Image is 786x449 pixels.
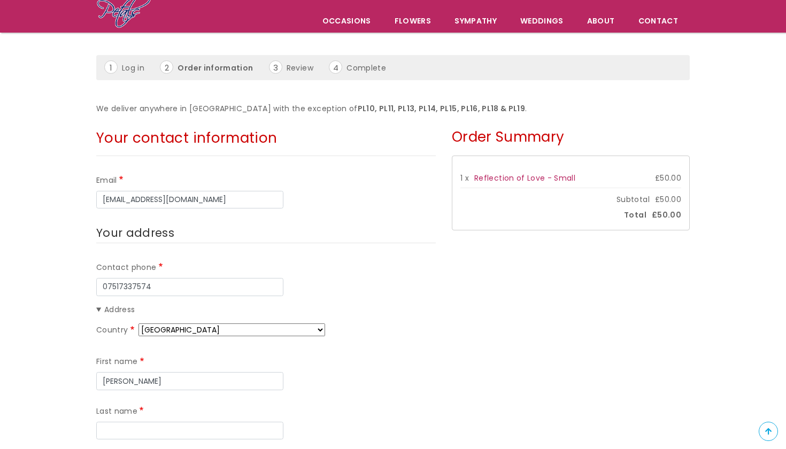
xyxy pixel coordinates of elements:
[358,103,525,114] strong: PL10, PL11, PL13, PL14, PL15, PL16, PL18 & PL19
[160,60,266,75] li: Order information
[311,10,382,32] span: Occasions
[619,209,652,222] span: Total
[269,60,327,75] li: Review
[638,169,681,188] td: £50.00
[627,10,689,32] a: Contact
[509,10,575,32] span: Weddings
[96,355,146,368] label: First name
[460,169,474,188] td: 1 x
[474,173,575,183] a: Reflection of Love - Small
[443,10,508,32] a: Sympathy
[96,261,165,274] label: Contact phone
[652,209,681,222] span: £50.00
[576,10,626,32] a: About
[96,103,690,115] p: We deliver anywhere in [GEOGRAPHIC_DATA] with the exception of .
[96,324,136,337] label: Country
[655,193,681,206] span: £50.00
[96,304,436,316] summary: Address
[383,10,442,32] a: Flowers
[329,60,399,75] li: Complete
[452,123,690,154] h3: Order Summary
[96,174,125,187] label: Email
[104,60,158,75] li: Log in
[96,128,277,148] span: Your contact information
[96,405,146,418] label: Last name
[611,193,655,206] span: Subtotal
[96,225,174,241] span: Your address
